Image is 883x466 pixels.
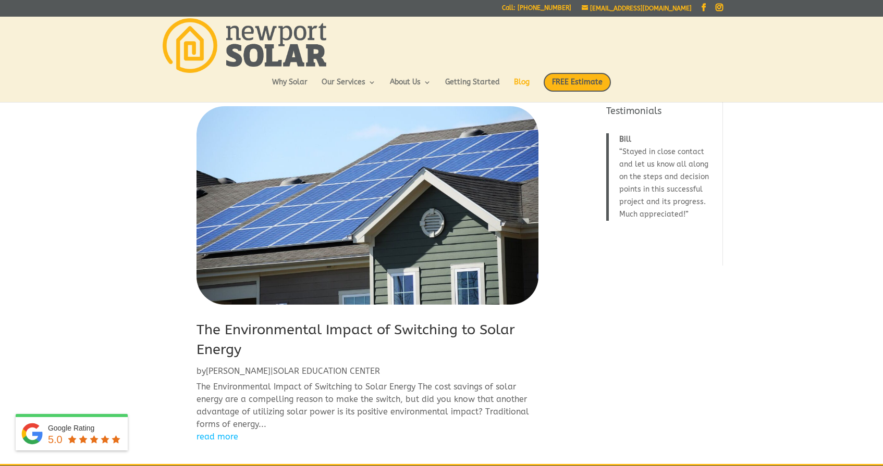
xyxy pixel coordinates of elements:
[502,5,571,16] a: Call: [PHONE_NUMBER]
[48,434,63,445] span: 5.0
[582,5,692,12] a: [EMAIL_ADDRESS][DOMAIN_NAME]
[273,366,380,376] a: SOLAR EDUCATION CENTER
[619,135,631,144] span: Bill
[197,321,515,358] a: The Environmental Impact of Switching to Solar Energy
[322,79,376,96] a: Our Services
[606,105,716,123] h4: Testimonials
[197,431,538,443] a: read more
[606,133,716,221] blockquote: Stayed in close contact and let us know all along on the steps and decision points in this succes...
[163,18,326,73] img: Newport Solar | Solar Energy Optimized.
[544,73,611,92] span: FREE Estimate
[390,79,431,96] a: About Us
[206,366,271,376] a: [PERSON_NAME]
[445,79,500,96] a: Getting Started
[48,423,122,433] div: Google Rating
[197,365,538,377] p: by |
[272,79,308,96] a: Why Solar
[514,79,530,96] a: Blog
[197,381,538,431] p: The Environmental Impact of Switching to Solar Energy The cost savings of solar energy are a comp...
[197,106,538,305] img: The Environmental Impact of Switching to Solar Energy
[544,73,611,102] a: FREE Estimate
